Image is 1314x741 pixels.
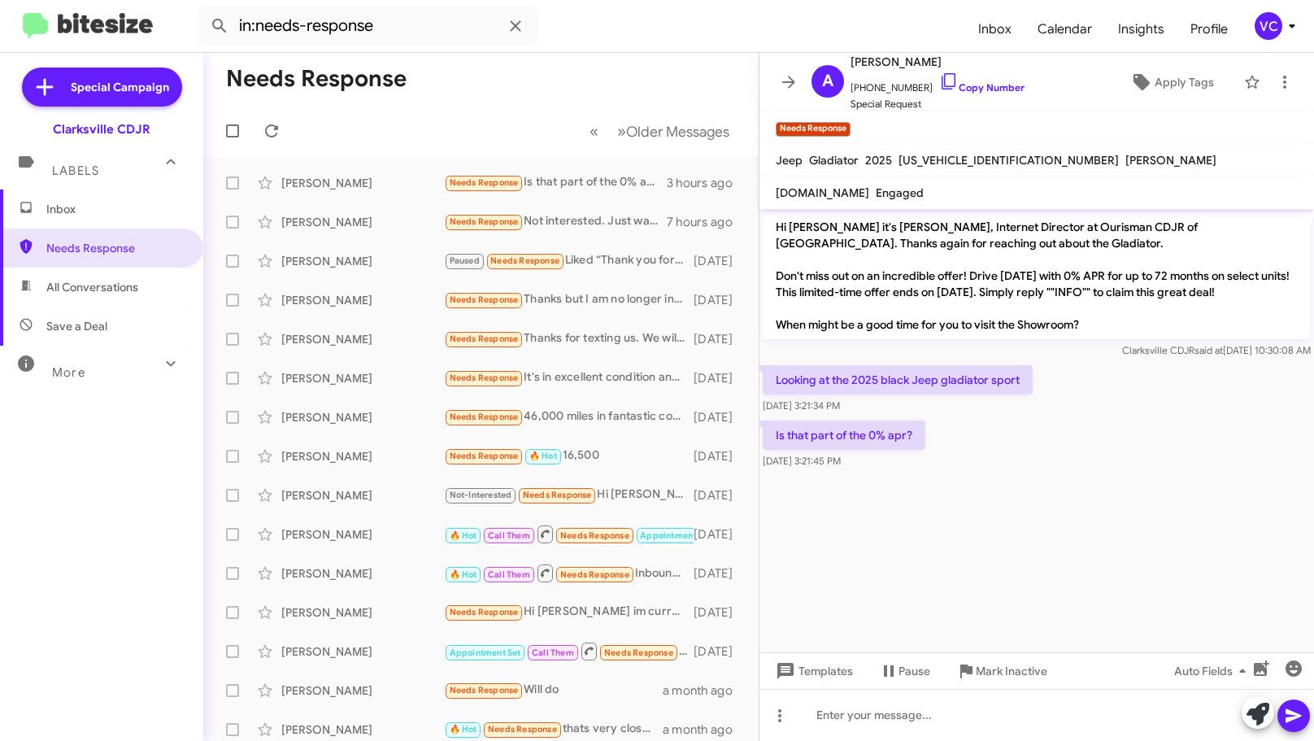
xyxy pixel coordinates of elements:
[1255,12,1282,40] div: VC
[1107,68,1236,97] button: Apply Tags
[876,185,924,200] span: Engaged
[46,279,138,295] span: All Conversations
[694,565,746,582] div: [DATE]
[450,569,477,580] span: 🔥 Hot
[444,212,667,231] div: Not interested. Just want out the door pricing
[694,643,746,660] div: [DATE]
[444,368,694,387] div: It's in excellent condition and has 21,000 miles. No issues. If you could give me a range, I'd li...
[281,643,444,660] div: [PERSON_NAME]
[851,72,1025,96] span: [PHONE_NUMBER]
[694,253,746,269] div: [DATE]
[772,656,853,686] span: Templates
[581,115,739,148] nav: Page navigation example
[488,569,530,580] span: Call Them
[444,603,694,621] div: Hi [PERSON_NAME] im currently working with [PERSON_NAME] at Ourisman to sell these cars we are ju...
[694,292,746,308] div: [DATE]
[450,373,519,383] span: Needs Response
[1105,6,1177,53] a: Insights
[1025,6,1105,53] a: Calendar
[776,153,803,168] span: Jeep
[694,370,746,386] div: [DATE]
[444,329,694,348] div: Thanks for texting us. We will be with you shortly. In the meantime, you can use this link to sav...
[281,526,444,543] div: [PERSON_NAME]
[1194,344,1223,356] span: said at
[1174,656,1252,686] span: Auto Fields
[450,451,519,461] span: Needs Response
[281,409,444,425] div: [PERSON_NAME]
[763,421,925,450] p: Is that part of the 0% apr?
[529,451,557,461] span: 🔥 Hot
[694,331,746,347] div: [DATE]
[22,68,182,107] a: Special Campaign
[1122,344,1311,356] span: Clarksville CDJR [DATE] 10:30:08 AM
[580,115,608,148] button: Previous
[488,724,557,734] span: Needs Response
[617,121,626,142] span: »
[281,448,444,464] div: [PERSON_NAME]
[450,685,519,695] span: Needs Response
[694,409,746,425] div: [DATE]
[52,163,99,178] span: Labels
[1125,153,1216,168] span: [PERSON_NAME]
[965,6,1025,53] a: Inbox
[532,647,574,658] span: Call Them
[281,175,444,191] div: [PERSON_NAME]
[46,318,107,334] span: Save a Deal
[444,641,694,661] div: Inbound Call
[52,365,85,380] span: More
[197,7,538,46] input: Search
[1161,656,1265,686] button: Auto Fields
[444,290,694,309] div: Thanks but I am no longer interested. I bought something else.
[46,240,185,256] span: Needs Response
[763,365,1033,394] p: Looking at the 2025 black Jeep gladiator sport
[809,153,859,168] span: Gladiator
[663,682,746,699] div: a month ago
[281,721,444,738] div: [PERSON_NAME]
[444,408,694,426] div: 46,000 miles in fantastic condition. How much??
[444,447,694,465] div: 16,500
[667,175,746,191] div: 3 hours ago
[1177,6,1241,53] a: Profile
[444,563,694,583] div: Inbound Call
[444,251,694,270] div: Liked “Thank you for the update.”
[281,565,444,582] div: [PERSON_NAME]
[226,66,407,92] h1: Needs Response
[694,448,746,464] div: [DATE]
[640,530,711,541] span: Appointment Set
[444,524,694,544] div: WP0AA2A78EL0150503
[450,530,477,541] span: 🔥 Hot
[46,201,185,217] span: Inbox
[444,720,663,739] div: thats very close to me can i see a walk around of the vehicle please
[943,656,1060,686] button: Mark Inactive
[763,399,840,412] span: [DATE] 3:21:34 PM
[450,490,512,500] span: Not-Interested
[776,122,851,137] small: Needs Response
[450,724,477,734] span: 🔥 Hot
[898,656,930,686] span: Pause
[590,121,598,142] span: «
[281,487,444,503] div: [PERSON_NAME]
[450,412,519,422] span: Needs Response
[53,121,150,137] div: Clarksville CDJR
[488,530,530,541] span: Call Them
[626,123,729,141] span: Older Messages
[898,153,1119,168] span: [US_VEHICLE_IDENTIFICATION_NUMBER]
[450,255,480,266] span: Paused
[281,253,444,269] div: [PERSON_NAME]
[490,255,559,266] span: Needs Response
[450,333,519,344] span: Needs Response
[694,526,746,543] div: [DATE]
[450,647,521,658] span: Appointment Set
[607,115,739,148] button: Next
[450,216,519,227] span: Needs Response
[667,214,746,230] div: 7 hours ago
[450,607,519,617] span: Needs Response
[851,96,1025,112] span: Special Request
[281,604,444,621] div: [PERSON_NAME]
[865,153,892,168] span: 2025
[444,681,663,700] div: Will do
[822,68,833,94] span: A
